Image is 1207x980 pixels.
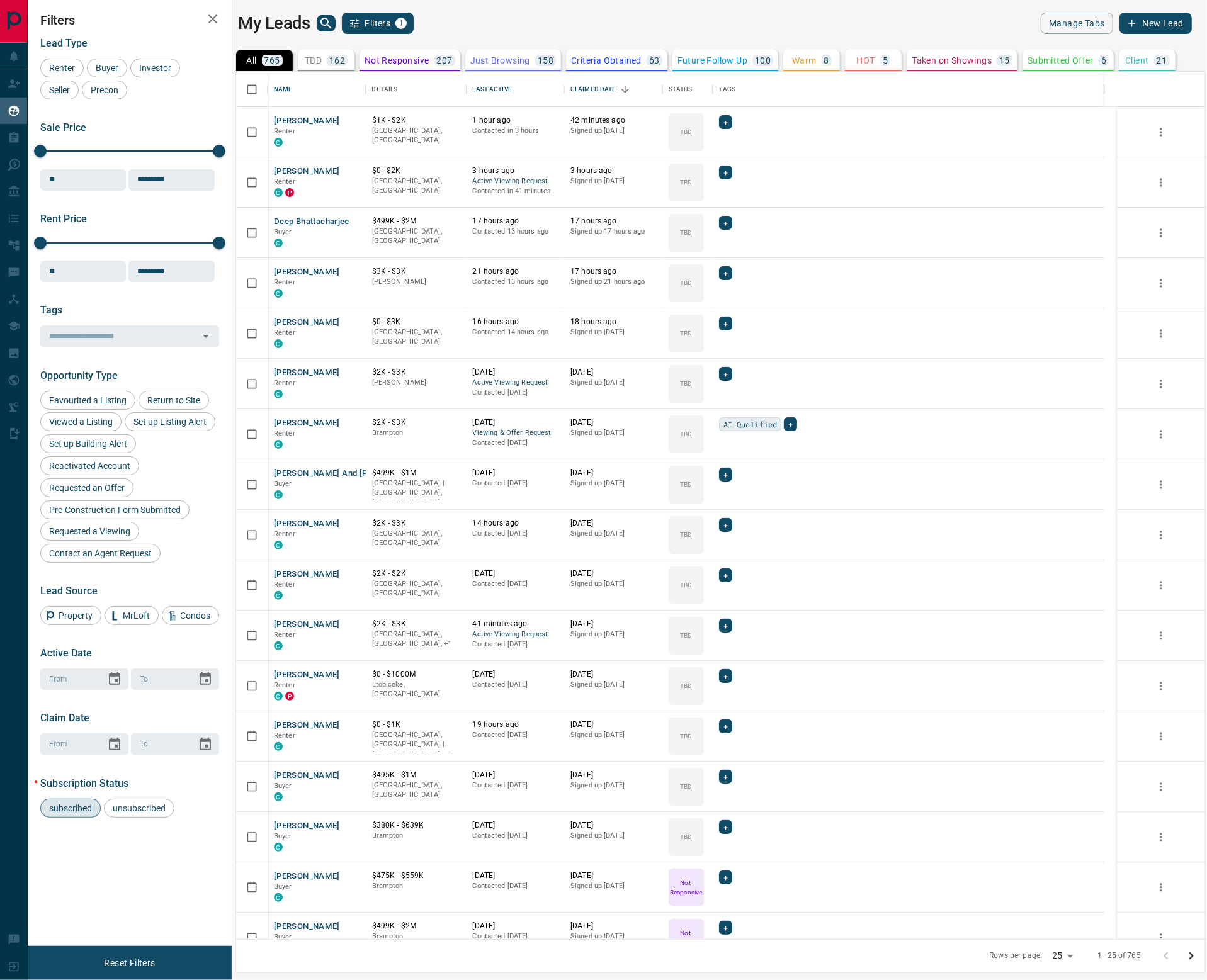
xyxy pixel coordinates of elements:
[274,216,349,228] button: Deep Bhattacharjee
[274,379,295,387] span: Renter
[274,568,340,580] button: [PERSON_NAME]
[274,440,283,449] div: condos.ca
[1101,56,1106,65] p: 6
[365,56,429,65] p: Not Responsive
[104,799,174,818] div: unsubscribed
[274,266,340,278] button: [PERSON_NAME]
[372,277,460,287] p: [PERSON_NAME]
[570,579,656,589] p: Signed up [DATE]
[1152,475,1170,494] button: more
[570,176,656,186] p: Signed up [DATE]
[372,327,460,347] p: [GEOGRAPHIC_DATA], [GEOGRAPHIC_DATA]
[82,81,127,99] div: Precon
[274,619,340,631] button: [PERSON_NAME]
[372,367,460,378] p: $2K - $3K
[473,417,558,428] p: [DATE]
[372,579,460,599] p: [GEOGRAPHIC_DATA], [GEOGRAPHIC_DATA]
[680,480,692,489] p: TBD
[274,278,295,286] span: Renter
[912,56,992,65] p: Taken on Showings
[342,13,414,34] button: Filters1
[677,56,747,65] p: Future Follow Up
[1152,576,1170,595] button: more
[274,490,283,499] div: condos.ca
[86,85,123,95] span: Precon
[317,15,336,31] button: search button
[274,641,283,650] div: condos.ca
[274,692,283,701] div: condos.ca
[1152,928,1170,947] button: more
[129,417,211,427] span: Set up Listing Alert
[372,428,460,438] p: Brampton
[792,56,817,65] p: Warm
[784,417,797,431] div: +
[372,227,460,246] p: [GEOGRAPHIC_DATA], [GEOGRAPHIC_DATA]
[91,63,123,73] span: Buyer
[1028,56,1094,65] p: Submitted Offer
[437,56,453,65] p: 207
[108,803,170,813] span: unsubscribed
[1157,56,1167,65] p: 21
[139,391,209,410] div: Return to Site
[473,770,558,780] p: [DATE]
[473,669,558,680] p: [DATE]
[143,395,205,405] span: Return to Site
[616,81,634,98] button: Sort
[274,681,295,689] span: Renter
[372,126,460,145] p: [GEOGRAPHIC_DATA], [GEOGRAPHIC_DATA]
[570,277,656,287] p: Signed up 21 hours ago
[274,188,283,197] div: condos.ca
[285,692,294,701] div: property.ca
[570,770,656,780] p: [DATE]
[372,216,460,227] p: $499K - $2M
[473,529,558,539] p: Contacted [DATE]
[719,870,732,884] div: +
[723,871,728,884] span: +
[274,429,295,437] span: Renter
[680,731,692,741] p: TBD
[473,227,558,237] p: Contacted 13 hours ago
[40,712,89,724] span: Claim Date
[193,732,218,757] button: Choose date
[723,569,728,582] span: +
[467,72,565,107] div: Last Active
[372,266,460,277] p: $3K - $3K
[40,434,136,453] div: Set up Building Alert
[473,680,558,690] p: Contacted [DATE]
[54,611,97,621] span: Property
[372,568,460,579] p: $2K - $2K
[40,799,101,818] div: subscribed
[274,417,340,429] button: [PERSON_NAME]
[238,13,310,33] h1: My Leads
[1152,425,1170,444] button: more
[274,731,295,740] span: Renter
[570,417,656,428] p: [DATE]
[40,456,139,475] div: Reactivated Account
[274,820,340,832] button: [PERSON_NAME]
[1152,123,1170,142] button: more
[473,266,558,277] p: 21 hours ago
[570,227,656,237] p: Signed up 17 hours ago
[723,368,728,380] span: +
[723,217,728,229] span: +
[723,468,728,481] span: +
[719,619,732,633] div: +
[274,329,295,337] span: Renter
[473,629,558,640] span: Active Viewing Request
[473,115,558,126] p: 1 hour ago
[45,395,131,405] span: Favourited a Listing
[680,530,692,539] p: TBD
[40,478,133,497] div: Requested an Offer
[45,85,74,95] span: Seller
[1152,626,1170,645] button: more
[719,367,732,381] div: +
[570,468,656,478] p: [DATE]
[570,378,656,388] p: Signed up [DATE]
[473,126,558,136] p: Contacted in 3 hours
[1152,274,1170,293] button: more
[719,216,732,230] div: +
[40,606,101,625] div: Property
[570,719,656,730] p: [DATE]
[264,56,280,65] p: 765
[1152,828,1170,847] button: more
